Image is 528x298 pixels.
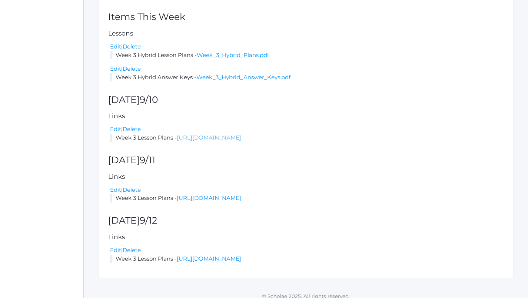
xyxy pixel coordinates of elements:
div: | [110,186,504,194]
div: | [110,125,504,134]
div: | [110,246,504,255]
a: Delete [123,125,141,133]
a: [URL][DOMAIN_NAME] [177,255,241,262]
div: | [110,43,504,51]
span: 9/11 [140,154,155,165]
a: Edit [110,125,121,133]
li: Week 3 Hybrid Lesson Plans - [110,51,504,60]
div: | [110,65,504,73]
a: Edit [110,247,121,254]
h5: Links [108,173,504,180]
li: Week 3 Lesson Plans - [110,194,504,202]
a: Delete [123,65,141,72]
a: Delete [123,43,141,50]
h2: [DATE] [108,215,504,226]
h2: [DATE] [108,95,504,105]
h2: [DATE] [108,155,504,165]
a: Edit [110,43,121,50]
li: Week 3 Hybrid Answer Keys - [110,73,504,82]
a: [URL][DOMAIN_NAME] [177,134,241,141]
li: Week 3 Lesson Plans - [110,134,504,142]
h5: Links [108,113,504,120]
a: Week_3_Hybrid_Answer_Keys.pdf [196,74,290,81]
a: Week_3_Hybrid_Plans.pdf [197,51,269,58]
h5: Lessons [108,30,504,37]
h5: Links [108,234,504,241]
a: Edit [110,65,121,72]
li: Week 3 Lesson Plans - [110,255,504,263]
a: [URL][DOMAIN_NAME] [177,194,241,201]
span: 9/10 [140,94,158,105]
a: Delete [123,186,141,193]
a: Delete [123,247,141,254]
a: Edit [110,186,121,193]
span: 9/12 [140,215,157,226]
h2: Items This Week [108,12,504,22]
